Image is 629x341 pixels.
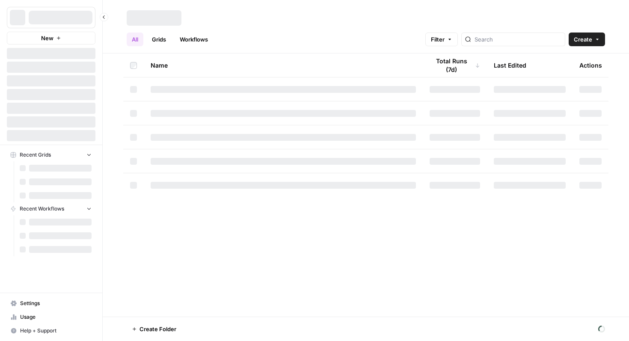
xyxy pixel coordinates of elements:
[7,32,95,44] button: New
[41,34,53,42] span: New
[127,322,181,336] button: Create Folder
[431,35,445,44] span: Filter
[139,325,176,333] span: Create Folder
[151,53,416,77] div: Name
[20,151,51,159] span: Recent Grids
[175,33,213,46] a: Workflows
[569,33,605,46] button: Create
[579,53,602,77] div: Actions
[7,324,95,338] button: Help + Support
[20,205,64,213] span: Recent Workflows
[127,33,143,46] a: All
[494,53,526,77] div: Last Edited
[7,148,95,161] button: Recent Grids
[7,297,95,310] a: Settings
[20,327,92,335] span: Help + Support
[7,202,95,215] button: Recent Workflows
[20,313,92,321] span: Usage
[20,299,92,307] span: Settings
[147,33,171,46] a: Grids
[425,33,458,46] button: Filter
[430,53,480,77] div: Total Runs (7d)
[574,35,592,44] span: Create
[7,310,95,324] a: Usage
[475,35,561,44] input: Search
